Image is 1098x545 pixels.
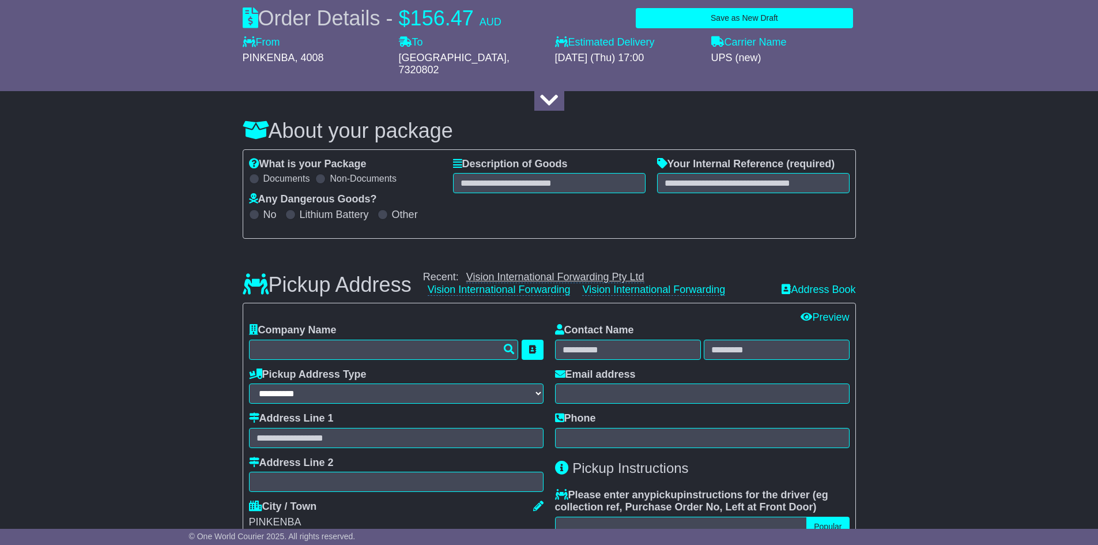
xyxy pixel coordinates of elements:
label: Any Dangerous Goods? [249,193,377,206]
span: eg collection ref, Purchase Order No, Left at Front Door [555,489,828,513]
label: Non-Documents [330,173,397,184]
span: , 7320802 [399,52,510,76]
label: Address Line 2 [249,457,334,469]
label: Phone [555,412,596,425]
label: Contact Name [555,324,634,337]
span: pickup [650,489,684,501]
span: AUD [480,16,501,28]
label: Carrier Name [711,36,787,49]
h3: About your package [243,119,856,142]
a: Preview [801,311,849,323]
span: PINKENBA [243,52,295,63]
div: UPS (new) [711,52,856,65]
button: Save as New Draft [636,8,852,28]
div: Recent: [423,271,771,296]
label: Please enter any instructions for the driver ( ) [555,489,850,514]
label: Address Line 1 [249,412,334,425]
span: , 4008 [295,52,324,63]
label: Email address [555,369,636,381]
div: [DATE] (Thu) 17:00 [555,52,700,65]
a: Vision International Forwarding Pty Ltd [466,271,644,283]
label: To [399,36,423,49]
a: Vision International Forwarding [428,284,571,296]
button: Popular [806,517,849,537]
div: Order Details - [243,6,501,31]
label: Description of Goods [453,158,568,171]
label: City / Town [249,501,317,513]
div: PINKENBA [249,516,544,529]
label: Estimated Delivery [555,36,700,49]
span: © One World Courier 2025. All rights reserved. [189,532,356,541]
label: Documents [263,173,310,184]
label: Lithium Battery [300,209,369,221]
label: No [263,209,277,221]
label: What is your Package [249,158,367,171]
label: From [243,36,280,49]
h3: Pickup Address [243,273,412,296]
span: $ [399,6,410,30]
span: Pickup Instructions [572,460,688,476]
a: Vision International Forwarding [582,284,725,296]
span: [GEOGRAPHIC_DATA] [399,52,507,63]
label: Other [392,209,418,221]
label: Company Name [249,324,337,337]
span: 156.47 [410,6,474,30]
a: Address Book [782,284,855,296]
label: Pickup Address Type [249,369,367,381]
label: Your Internal Reference (required) [657,158,835,171]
